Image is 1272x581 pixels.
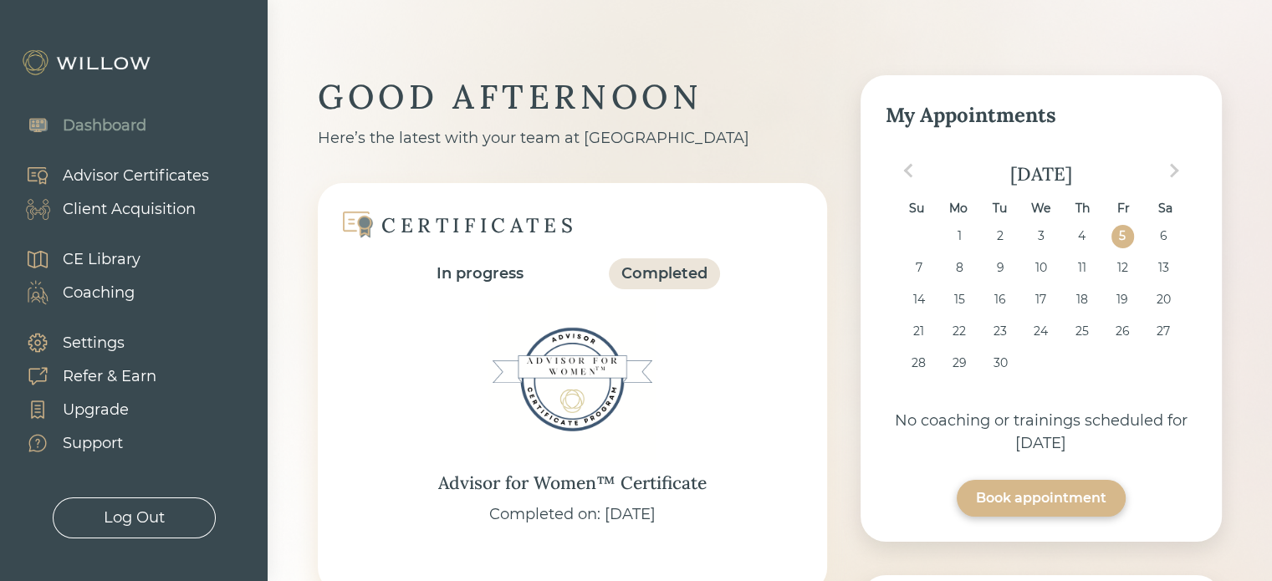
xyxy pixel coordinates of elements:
div: Choose Monday, September 29th, 2025 [948,352,971,375]
div: Choose Saturday, September 20th, 2025 [1152,288,1174,311]
div: Choose Friday, September 12th, 2025 [1111,257,1134,279]
div: Mo [947,197,969,220]
div: Here’s the latest with your team at [GEOGRAPHIC_DATA] [318,127,827,150]
div: Choose Friday, September 26th, 2025 [1111,320,1134,343]
a: CE Library [8,242,140,276]
button: Previous Month [895,157,922,184]
div: Choose Tuesday, September 9th, 2025 [988,257,1011,279]
div: [DATE] [886,162,1197,186]
div: Sa [1154,197,1177,220]
a: Refer & Earn [8,359,156,393]
div: Choose Sunday, September 28th, 2025 [907,352,930,375]
div: Completed [621,262,708,285]
div: Choose Tuesday, September 2nd, 2025 [988,225,1011,247]
div: Choose Monday, September 15th, 2025 [948,288,971,311]
div: Advisor Certificates [63,165,209,187]
div: Choose Wednesday, September 10th, 2025 [1029,257,1052,279]
div: CE Library [63,248,140,271]
div: Coaching [63,282,135,304]
div: We [1029,197,1052,220]
div: Choose Sunday, September 21st, 2025 [907,320,930,343]
div: Choose Thursday, September 18th, 2025 [1070,288,1093,311]
div: Choose Thursday, September 11th, 2025 [1070,257,1093,279]
div: Choose Thursday, September 25th, 2025 [1070,320,1093,343]
a: Client Acquisition [8,192,209,226]
div: In progress [437,262,524,285]
div: Book appointment [976,488,1106,508]
img: Willow [21,49,155,76]
div: Upgrade [63,399,129,421]
div: Choose Sunday, September 7th, 2025 [907,257,930,279]
div: Choose Friday, September 19th, 2025 [1111,288,1134,311]
div: Choose Wednesday, September 3rd, 2025 [1029,225,1052,247]
a: Dashboard [8,109,146,142]
div: Su [906,197,928,220]
button: Next Month [1161,157,1188,184]
div: Dashboard [63,115,146,137]
div: Settings [63,332,125,354]
a: Upgrade [8,393,156,426]
div: Choose Friday, September 5th, 2025 [1111,225,1134,247]
div: Refer & Earn [63,365,156,388]
a: Advisor Certificates [8,159,209,192]
div: Choose Monday, September 8th, 2025 [948,257,971,279]
div: Choose Tuesday, September 23rd, 2025 [988,320,1011,343]
div: Choose Tuesday, September 30th, 2025 [988,352,1011,375]
div: Choose Wednesday, September 17th, 2025 [1029,288,1052,311]
div: Th [1071,197,1094,220]
div: month 2025-09 [891,225,1192,384]
div: CERTIFICATES [381,212,577,238]
div: Choose Tuesday, September 16th, 2025 [988,288,1011,311]
div: No coaching or trainings scheduled for [DATE] [886,410,1197,455]
div: Advisor for Women™ Certificate [438,470,707,497]
div: Support [63,432,123,455]
a: Settings [8,326,156,359]
a: Coaching [8,276,140,309]
div: Choose Monday, September 1st, 2025 [948,225,971,247]
div: Choose Thursday, September 4th, 2025 [1070,225,1093,247]
div: My Appointments [886,100,1197,130]
div: Log Out [104,507,165,529]
div: Fr [1112,197,1135,220]
div: Choose Saturday, September 6th, 2025 [1152,225,1174,247]
div: Choose Saturday, September 27th, 2025 [1152,320,1174,343]
div: Choose Saturday, September 13th, 2025 [1152,257,1174,279]
div: Completed on: [DATE] [489,503,656,526]
div: Tu [988,197,1011,220]
div: Choose Monday, September 22nd, 2025 [948,320,971,343]
div: Client Acquisition [63,198,196,221]
div: GOOD AFTERNOON [318,75,827,119]
div: Choose Wednesday, September 24th, 2025 [1029,320,1052,343]
div: Choose Sunday, September 14th, 2025 [907,288,930,311]
img: Advisor for Women™ Certificate Badge [488,296,656,463]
